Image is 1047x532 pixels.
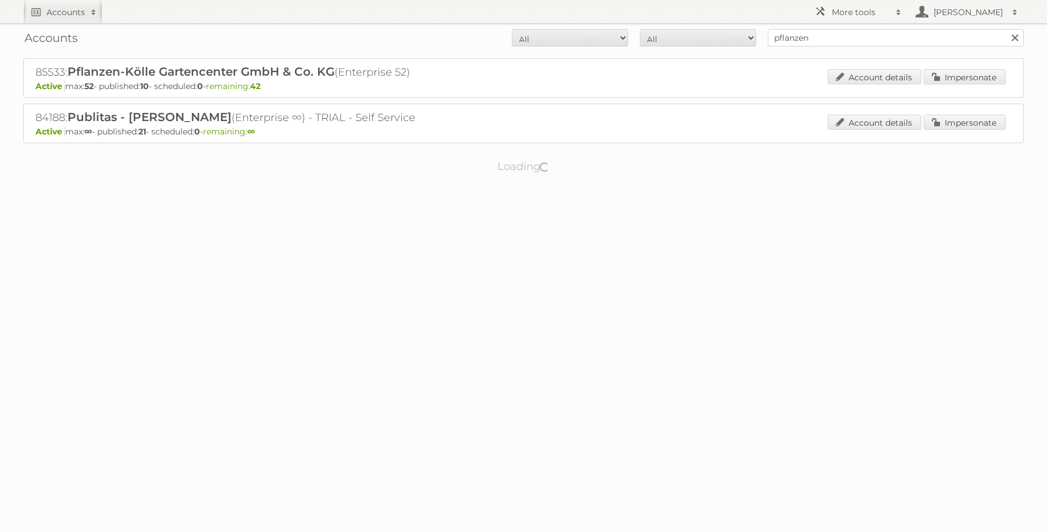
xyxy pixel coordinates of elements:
[247,126,255,137] strong: ∞
[197,81,203,91] strong: 0
[250,81,261,91] strong: 42
[203,126,255,137] span: remaining:
[84,126,92,137] strong: ∞
[194,126,200,137] strong: 0
[67,65,334,79] span: Pflanzen-Kölle Gartencenter GmbH & Co. KG
[924,115,1006,130] a: Impersonate
[35,65,443,80] h2: 85533: (Enterprise 52)
[67,110,232,124] span: Publitas - [PERSON_NAME]
[828,115,921,130] a: Account details
[931,6,1006,18] h2: [PERSON_NAME]
[35,110,443,125] h2: 84188: (Enterprise ∞) - TRIAL - Self Service
[206,81,261,91] span: remaining:
[35,81,1012,91] p: max: - published: - scheduled: -
[35,126,1012,137] p: max: - published: - scheduled: -
[828,69,921,84] a: Account details
[35,81,65,91] span: Active
[47,6,85,18] h2: Accounts
[138,126,146,137] strong: 21
[832,6,890,18] h2: More tools
[461,155,587,178] p: Loading
[35,126,65,137] span: Active
[924,69,1006,84] a: Impersonate
[140,81,149,91] strong: 10
[84,81,94,91] strong: 52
